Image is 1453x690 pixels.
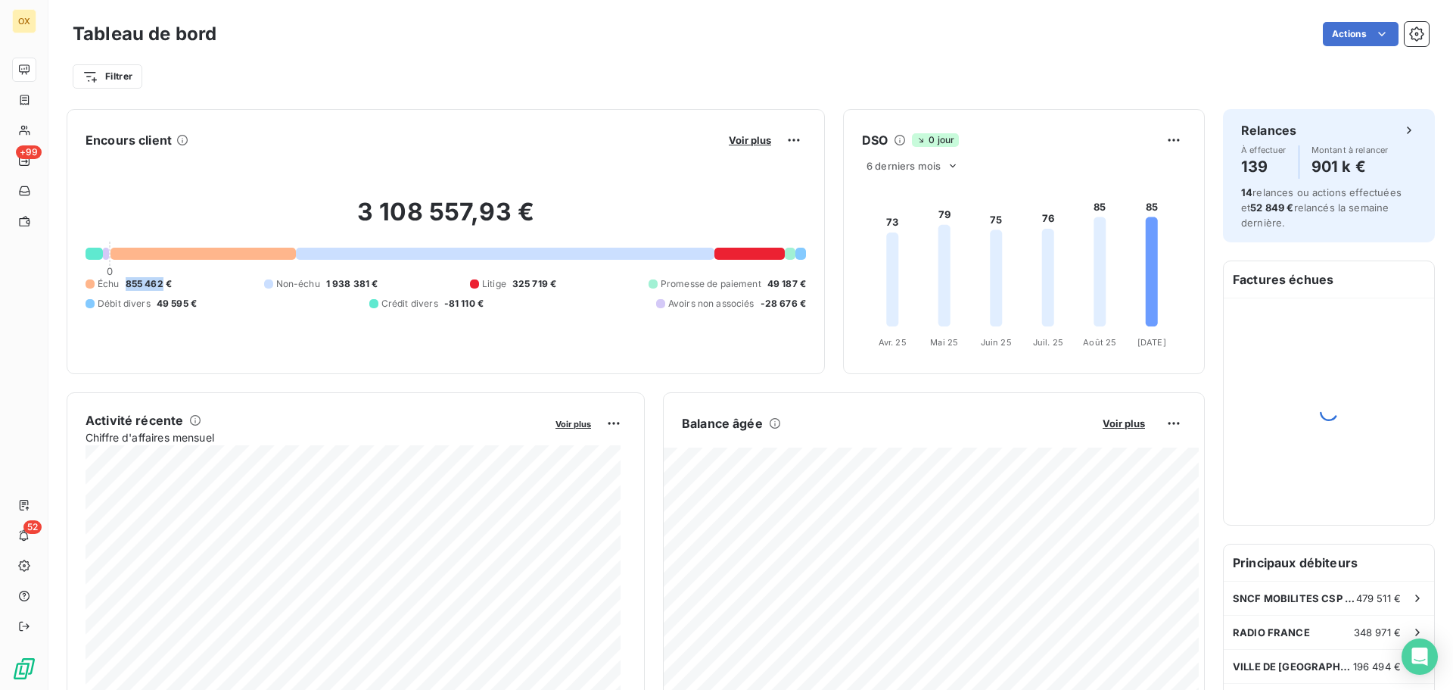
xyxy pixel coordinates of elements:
button: Filtrer [73,64,142,89]
div: Open Intercom Messenger [1402,638,1438,675]
span: À effectuer [1241,145,1287,155]
span: Litige [482,277,506,291]
span: SNCF MOBILITES CSP CFO [1233,592,1356,604]
button: Voir plus [551,417,596,430]
h4: 139 [1241,155,1287,179]
span: Voir plus [555,419,591,429]
img: Logo LeanPay [12,657,36,681]
span: +99 [16,145,42,159]
span: 6 derniers mois [867,160,941,172]
h6: Relances [1241,121,1296,139]
span: 1 938 381 € [326,277,378,291]
span: VILLE DE [GEOGRAPHIC_DATA] [1233,660,1353,673]
tspan: [DATE] [1137,337,1166,348]
span: Débit divers [98,297,151,311]
span: 855 462 € [126,277,172,291]
tspan: Juil. 25 [1033,337,1063,348]
span: Avoirs non associés [668,297,755,311]
span: 196 494 € [1353,660,1401,673]
h4: 901 k € [1311,155,1389,179]
span: relances ou actions effectuées et relancés la semaine dernière. [1241,186,1402,229]
h2: 3 108 557,93 € [86,197,806,242]
span: 479 511 € [1356,592,1401,604]
span: Non-échu [276,277,320,291]
span: Échu [98,277,120,291]
h6: Balance âgée [682,414,763,432]
tspan: Avr. 25 [879,337,907,348]
span: Montant à relancer [1311,145,1389,155]
span: 49 187 € [767,277,806,291]
button: Voir plus [1098,417,1150,430]
span: 348 971 € [1354,626,1401,638]
span: 0 [107,265,113,277]
span: -28 676 € [761,297,806,311]
span: 49 595 € [157,297,197,311]
h6: Factures échues [1224,261,1434,298]
h6: DSO [862,131,888,149]
span: 14 [1241,186,1252,198]
span: 325 719 € [512,277,556,291]
span: Crédit divers [381,297,438,311]
tspan: Août 25 [1083,337,1116,348]
span: 0 jour [912,133,959,147]
span: 52 [23,520,42,534]
h6: Principaux débiteurs [1224,545,1434,581]
button: Voir plus [724,133,776,147]
span: Voir plus [729,134,771,146]
tspan: Mai 25 [930,337,958,348]
h6: Encours client [86,131,172,149]
span: -81 110 € [444,297,484,311]
span: Voir plus [1103,417,1145,429]
h3: Tableau de bord [73,20,216,48]
tspan: Juin 25 [981,337,1012,348]
span: Promesse de paiement [661,277,761,291]
h6: Activité récente [86,411,183,429]
span: 52 849 € [1250,201,1293,214]
span: RADIO FRANCE [1233,626,1310,638]
span: Chiffre d'affaires mensuel [86,429,545,445]
button: Actions [1323,22,1399,46]
div: OX [12,9,36,33]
